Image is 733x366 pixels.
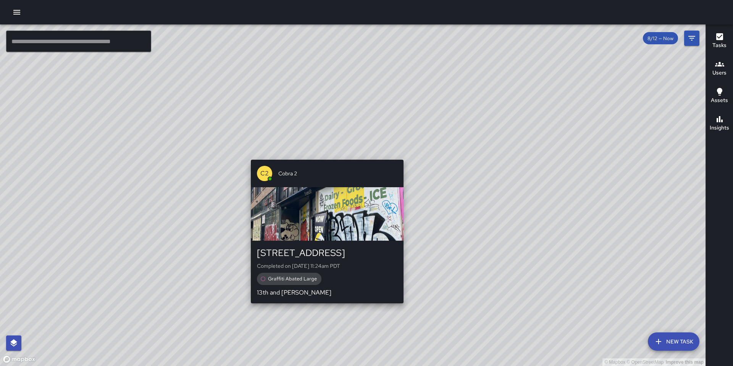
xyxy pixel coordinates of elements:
h6: Assets [711,96,728,105]
h6: Tasks [712,41,727,50]
h6: Insights [710,124,729,132]
p: C2 [260,169,269,178]
span: 8/12 — Now [643,35,678,42]
span: Cobra 2 [278,170,397,177]
button: Assets [706,83,733,110]
div: [STREET_ADDRESS] [257,247,397,259]
p: Completed on [DATE] 11:24am PDT [257,262,397,270]
p: 13th and [PERSON_NAME] [257,288,397,297]
button: C2Cobra 2[STREET_ADDRESS]Completed on [DATE] 11:24am PDTGraffiti Abated Large13th and [PERSON_NAME] [251,160,404,303]
button: Tasks [706,28,733,55]
button: Users [706,55,733,83]
button: Filters [684,31,699,46]
span: Graffiti Abated Large [263,275,321,282]
h6: Users [712,69,727,77]
button: New Task [648,332,699,351]
button: Insights [706,110,733,138]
